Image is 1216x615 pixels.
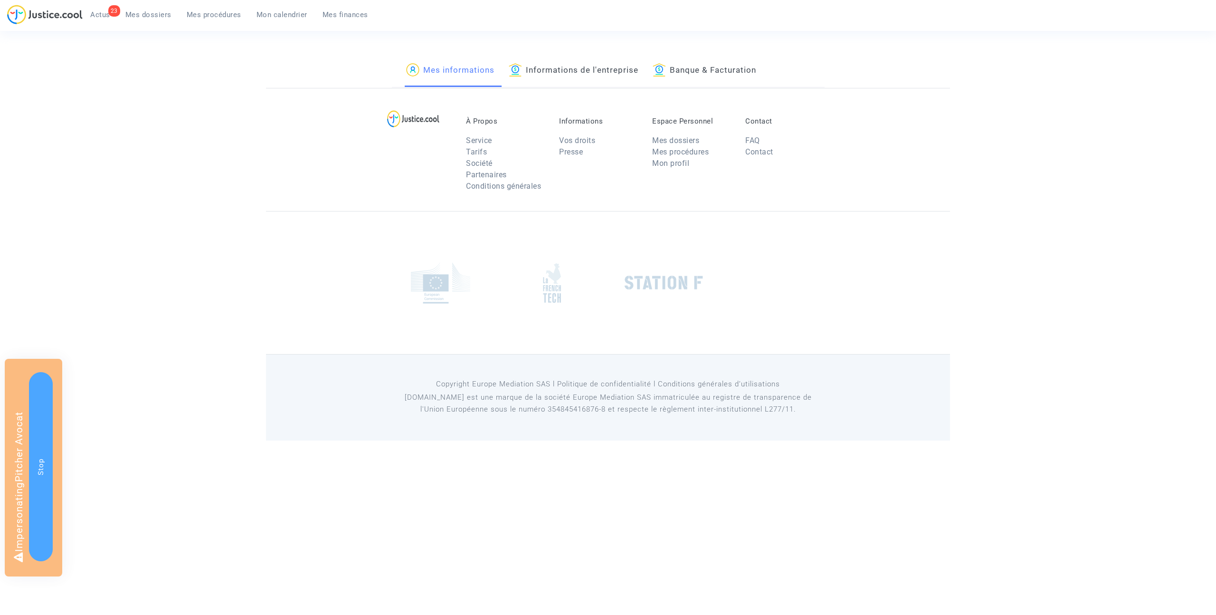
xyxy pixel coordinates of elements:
[406,55,494,87] a: Mes informations
[466,182,541,191] a: Conditions générales
[411,262,470,304] img: europe_commision.png
[118,8,179,22] a: Mes dossiers
[509,63,522,77] img: icon-banque.svg
[392,378,825,390] p: Copyright Europe Mediation SAS l Politique de confidentialité l Conditions générales d’utilisa...
[108,5,120,17] div: 23
[256,10,307,19] span: Mon calendrier
[5,359,62,577] div: Impersonating
[125,10,171,19] span: Mes dossiers
[466,147,487,156] a: Tarifs
[543,263,561,303] img: french_tech.png
[652,117,731,125] p: Espace Personnel
[559,117,638,125] p: Informations
[745,147,773,156] a: Contact
[652,159,689,168] a: Mon profil
[625,276,703,290] img: stationf.png
[187,10,241,19] span: Mes procédures
[466,117,545,125] p: À Propos
[745,117,824,125] p: Contact
[179,8,249,22] a: Mes procédures
[315,8,376,22] a: Mes finances
[466,170,507,179] a: Partenaires
[652,147,709,156] a: Mes procédures
[745,136,760,145] a: FAQ
[653,55,756,87] a: Banque & Facturation
[466,159,493,168] a: Société
[249,8,315,22] a: Mon calendrier
[653,63,666,77] img: icon-banque.svg
[559,136,595,145] a: Vos droits
[90,10,110,19] span: Actus
[392,392,825,415] p: [DOMAIN_NAME] est une marque de la société Europe Mediation SAS immatriculée au registre de tr...
[466,136,492,145] a: Service
[652,136,699,145] a: Mes dossiers
[559,147,583,156] a: Presse
[406,63,419,77] img: icon-passager.svg
[509,55,638,87] a: Informations de l'entreprise
[83,8,118,22] a: 23Actus
[7,5,83,24] img: jc-logo.svg
[387,110,440,127] img: logo-lg.svg
[323,10,368,19] span: Mes finances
